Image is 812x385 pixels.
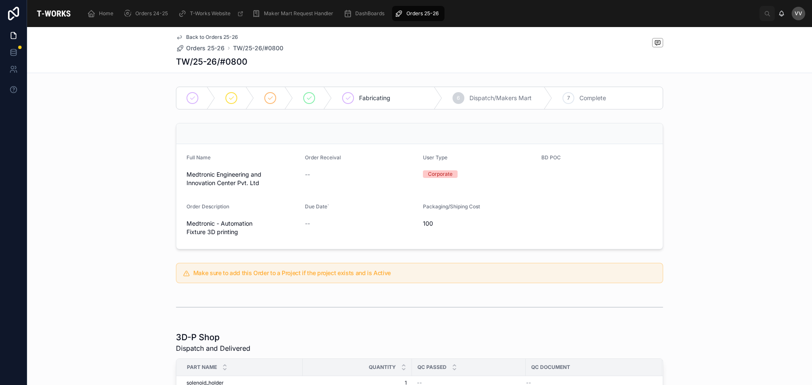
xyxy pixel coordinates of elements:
span: -- [305,219,310,228]
span: Fabricating [359,94,390,102]
a: Orders 24-25 [121,6,174,21]
span: Packaging/Shiping Cost [423,203,480,210]
div: Corporate [428,170,453,178]
span: QC Document [531,364,570,371]
span: Full Name [187,154,211,161]
span: BD POC [541,154,561,161]
h1: 3D-P Shop [176,331,250,343]
span: Quantity [369,364,396,371]
span: T-Works Website [190,10,230,17]
span: Medtronic - Automation Fixture 3D printing [187,219,298,236]
span: Back to Orders 25-26 [186,34,238,41]
a: Maker Mart Request Handler [250,6,339,21]
span: Due Date` [305,203,329,210]
span: Dispatch and Delivered [176,343,250,353]
span: Order Description [187,203,229,210]
span: Maker Mart Request Handler [264,10,333,17]
span: DashBoards [355,10,384,17]
span: 6 [457,95,460,101]
span: Part Name [187,364,217,371]
a: Back to Orders 25-26 [176,34,238,41]
span: Orders 25-26 [406,10,439,17]
span: Complete [579,94,606,102]
span: Home [99,10,113,17]
h1: TW/25-26/#0800 [176,56,247,68]
img: App logo [34,7,74,20]
span: 7 [567,95,570,101]
span: Dispatch/Makers Mart [469,94,532,102]
span: QC Passed [417,364,447,371]
a: TW/25-26/#0800 [233,44,283,52]
span: Order Receival [305,154,341,161]
a: T-Works Website [176,6,248,21]
h5: Make sure to add this Order to a Project if the project exists and is Active [193,270,656,276]
a: Orders 25-26 [176,44,225,52]
span: User Type [423,154,447,161]
div: scrollable content [80,4,760,23]
span: Orders 24-25 [135,10,168,17]
a: DashBoards [341,6,390,21]
a: Home [85,6,119,21]
span: Orders 25-26 [186,44,225,52]
a: Orders 25-26 [392,6,444,21]
span: -- [305,170,310,179]
span: VV [795,10,802,17]
span: 100 [423,219,535,228]
span: Medtronic Engineering and Innovation Center Pvt. Ltd [187,170,298,187]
